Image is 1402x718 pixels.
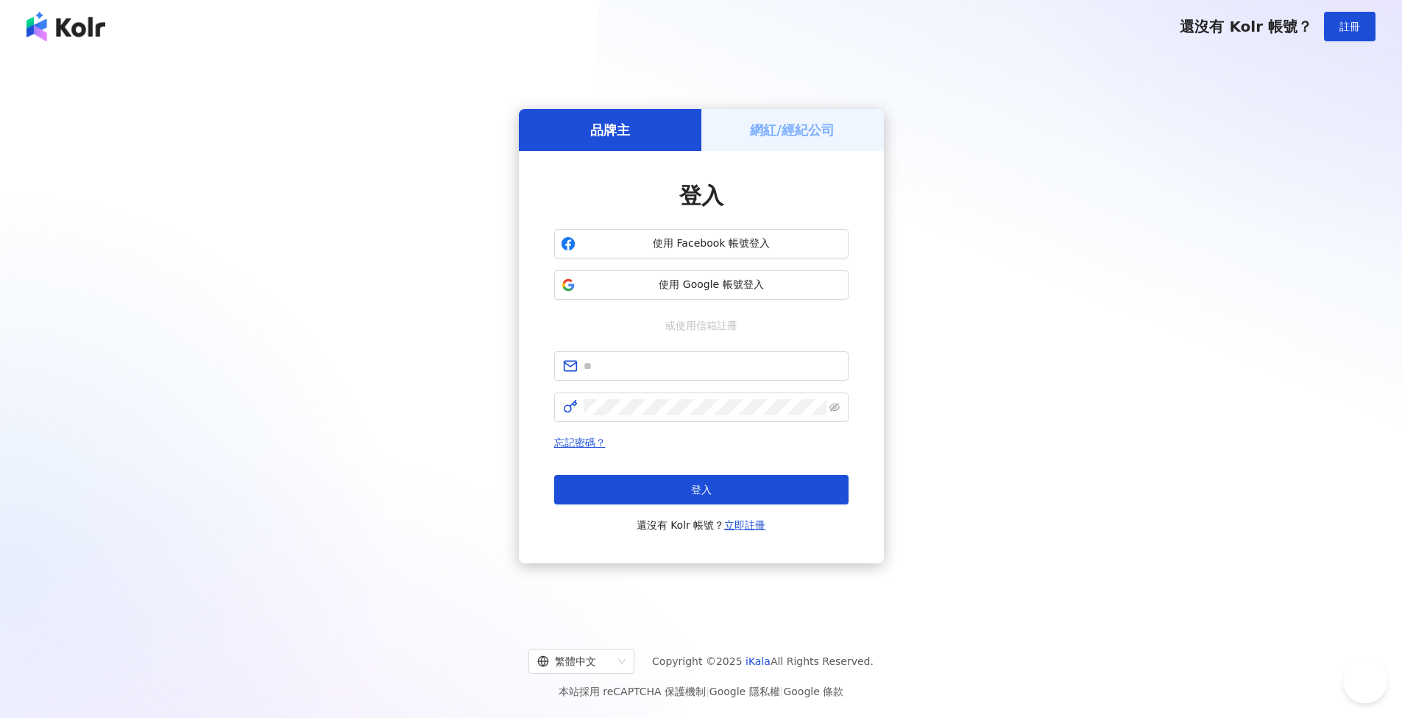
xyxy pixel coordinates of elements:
span: 還沒有 Kolr 帳號？ [1180,18,1312,35]
img: logo [26,12,105,41]
span: 註冊 [1339,21,1360,32]
a: 忘記密碼？ [554,437,606,448]
a: Google 條款 [783,686,843,697]
span: 還沒有 Kolr 帳號？ [637,516,766,534]
button: 使用 Google 帳號登入 [554,270,849,300]
button: 使用 Facebook 帳號登入 [554,229,849,258]
span: | [780,686,784,697]
div: 繁體中文 [537,650,612,673]
h5: 網紅/經紀公司 [750,121,835,139]
a: 立即註冊 [724,519,765,531]
a: iKala [746,655,771,667]
span: 或使用信箱註冊 [655,317,748,334]
span: | [706,686,709,697]
h5: 品牌主 [590,121,630,139]
a: Google 隱私權 [709,686,780,697]
span: eye-invisible [829,402,840,412]
span: 登入 [679,183,723,208]
span: 本站採用 reCAPTCHA 保護機制 [559,683,843,700]
span: Copyright © 2025 All Rights Reserved. [652,652,874,670]
span: 登入 [691,484,712,496]
iframe: Help Scout Beacon - Open [1343,659,1387,703]
button: 登入 [554,475,849,504]
span: 使用 Google 帳號登入 [581,278,842,292]
span: 使用 Facebook 帳號登入 [581,236,842,251]
button: 註冊 [1324,12,1376,41]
